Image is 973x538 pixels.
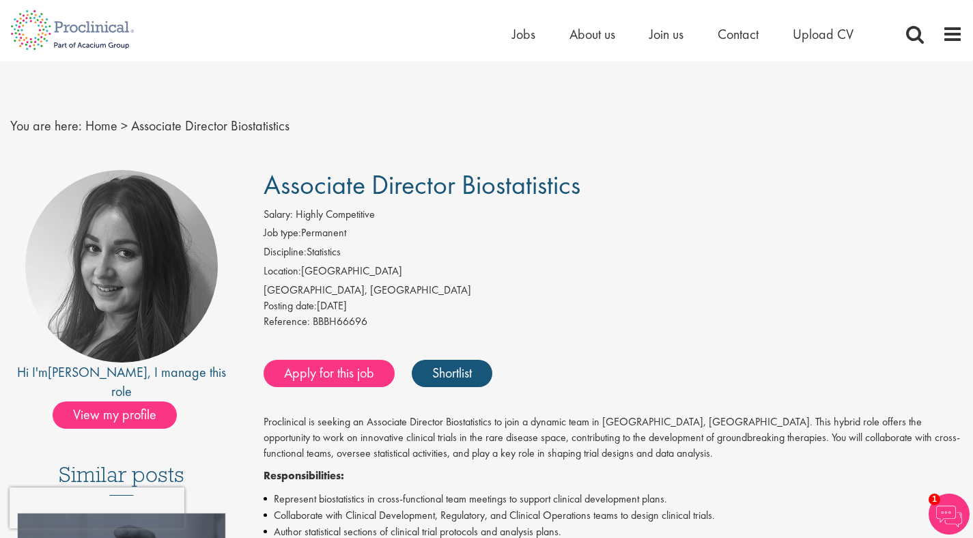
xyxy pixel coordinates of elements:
[264,264,963,283] li: [GEOGRAPHIC_DATA]
[10,487,184,528] iframe: reCAPTCHA
[264,491,963,507] li: Represent biostatistics in cross-functional team meetings to support clinical development plans.
[929,494,970,535] img: Chatbot
[264,283,963,298] div: [GEOGRAPHIC_DATA], [GEOGRAPHIC_DATA]
[264,167,580,202] span: Associate Director Biostatistics
[85,117,117,134] a: breadcrumb link
[412,360,492,387] a: Shortlist
[718,25,759,43] a: Contact
[264,225,301,241] label: Job type:
[53,401,177,429] span: View my profile
[264,264,301,279] label: Location:
[569,25,615,43] a: About us
[264,298,963,314] div: [DATE]
[649,25,683,43] a: Join us
[48,363,147,381] a: [PERSON_NAME]
[264,314,310,330] label: Reference:
[793,25,854,43] a: Upload CV
[264,225,963,244] li: Permanent
[121,117,128,134] span: >
[264,207,293,223] label: Salary:
[131,117,290,134] span: Associate Director Biostatistics
[264,468,344,483] strong: Responsibilities:
[264,244,963,264] li: Statistics
[264,507,963,524] li: Collaborate with Clinical Development, Regulatory, and Clinical Operations teams to design clinic...
[59,463,184,496] h3: Similar posts
[512,25,535,43] a: Jobs
[10,117,82,134] span: You are here:
[929,494,940,505] span: 1
[264,414,963,462] p: Proclinical is seeking an Associate Director Biostatistics to join a dynamic team in [GEOGRAPHIC_...
[296,207,375,221] span: Highly Competitive
[264,244,307,260] label: Discipline:
[264,298,317,313] span: Posting date:
[264,360,395,387] a: Apply for this job
[10,363,233,401] div: Hi I'm , I manage this role
[25,170,218,363] img: imeage of recruiter Heidi Hennigan
[313,314,367,328] span: BBBH66696
[53,404,191,422] a: View my profile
